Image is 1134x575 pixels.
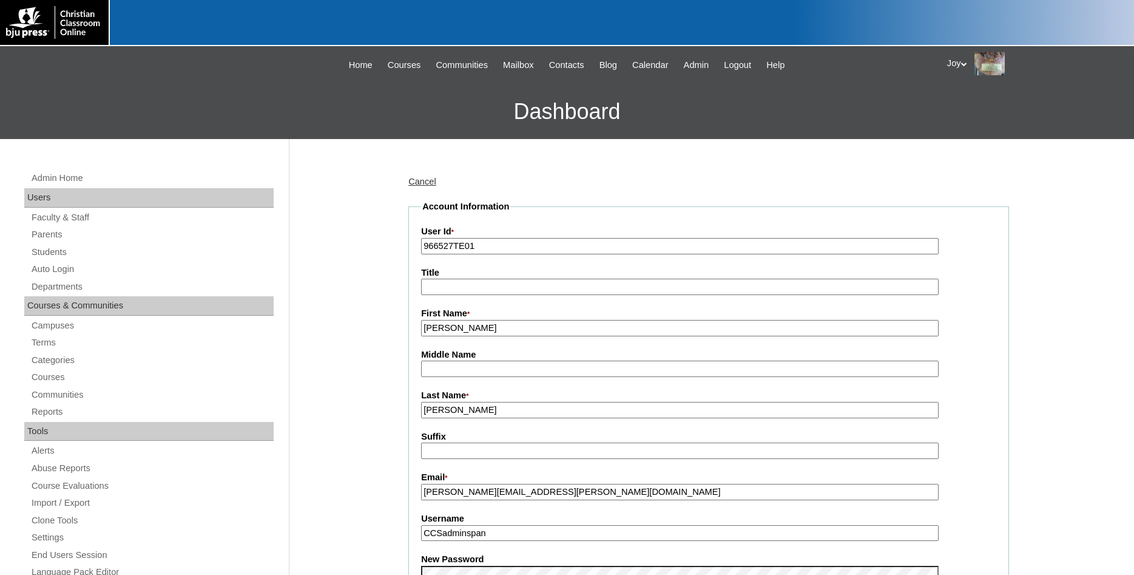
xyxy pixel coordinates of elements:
span: Contacts [549,58,584,72]
a: Categories [30,353,274,368]
a: Auto Login [30,262,274,277]
label: Username [421,512,996,525]
h3: Dashboard [6,84,1128,139]
a: Parents [30,227,274,242]
a: Students [30,245,274,260]
label: Last Name [421,389,996,403]
a: Departments [30,279,274,294]
div: Tools [24,422,274,441]
div: Joy [947,52,1122,75]
img: Joy Dantz [974,52,1005,75]
a: Contacts [543,58,590,72]
a: Calendar [626,58,674,72]
label: Title [421,267,996,279]
a: Courses [30,370,274,385]
a: Clone Tools [30,513,274,528]
a: Home [343,58,379,72]
legend: Account Information [421,200,510,213]
span: Calendar [632,58,668,72]
a: Reports [30,404,274,420]
a: Communities [30,387,274,403]
span: Communities [436,58,488,72]
a: Settings [30,530,274,545]
a: Blog [593,58,623,72]
span: Blog [599,58,617,72]
a: Logout [718,58,757,72]
span: Admin [684,58,709,72]
a: Admin Home [30,171,274,186]
a: End Users Session [30,548,274,563]
a: Admin [678,58,715,72]
a: Abuse Reports [30,461,274,476]
a: Import / Export [30,495,274,511]
label: Suffix [421,430,996,443]
label: Middle Name [421,349,996,361]
a: Mailbox [497,58,540,72]
span: Logout [724,58,751,72]
div: Users [24,188,274,208]
label: Email [421,471,996,485]
a: Alerts [30,443,274,458]
a: Cancel [408,177,436,186]
a: Terms [30,335,274,350]
span: Courses [388,58,421,72]
label: New Password [421,553,996,566]
span: Home [349,58,373,72]
a: Help [760,58,791,72]
a: Courses [382,58,427,72]
a: Campuses [30,318,274,333]
label: User Id [421,225,996,239]
a: Course Evaluations [30,478,274,494]
a: Communities [430,58,494,72]
img: logo-white.png [6,6,103,39]
div: Courses & Communities [24,296,274,316]
a: Faculty & Staff [30,210,274,225]
label: First Name [421,307,996,321]
span: Help [766,58,785,72]
span: Mailbox [503,58,534,72]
